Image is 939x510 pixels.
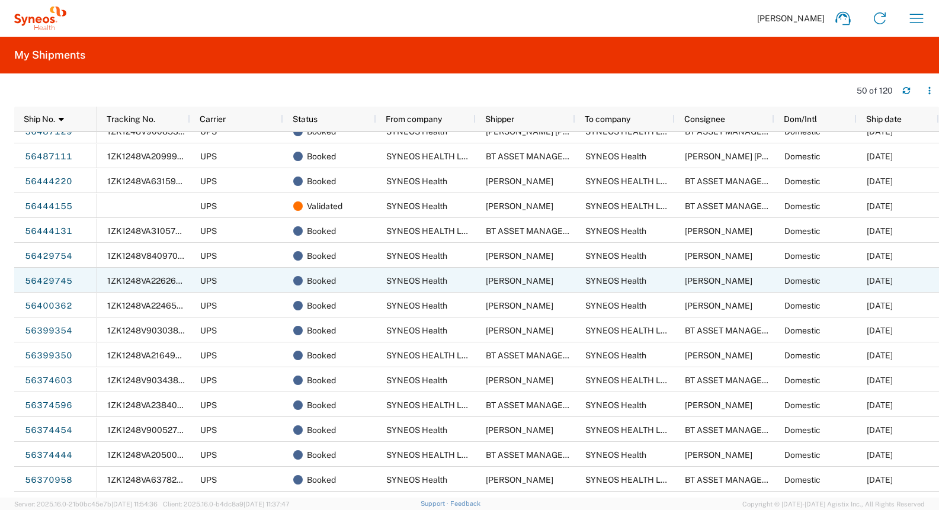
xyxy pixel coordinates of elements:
span: 1ZK1248VA238407819 [107,400,196,410]
span: SYNEOS Health [386,301,447,310]
span: UPS [200,226,217,236]
span: Hope Stein [685,351,752,360]
span: SYNEOS Health [386,326,447,335]
span: Domestic [784,475,821,485]
a: 56487129 [24,122,73,141]
span: Domestic [784,201,821,211]
span: Booked [307,144,336,169]
span: 08/01/2025 [867,425,893,435]
span: UPS [200,400,217,410]
span: 08/01/2025 [867,376,893,385]
span: BT ASSET MANAGEMENT [486,152,587,161]
span: Domestic [784,276,821,286]
span: 1ZK1248VA226269901 [107,276,196,286]
span: Domestic [784,301,821,310]
span: April Tucker [486,376,553,385]
span: 08/08/2025 [867,201,893,211]
span: 1ZK1248V8409709815 [107,251,197,261]
span: SYNEOS HEALTH LLC [585,376,671,385]
span: Booked [307,368,336,393]
span: SYNEOS Health [585,351,646,360]
span: Ship No. [24,114,55,124]
span: SYNEOS HEALTH LLC [386,152,472,161]
span: Domestic [784,152,821,161]
span: Tracking No. [107,114,155,124]
span: 1ZK1248V9034389424 [107,376,199,385]
span: 1ZK1248VA216490190 [107,351,195,360]
span: 08/13/2025 [867,177,893,186]
a: 56370958 [24,470,73,489]
span: SYNEOS HEALTH LLC [386,226,472,236]
span: [PERSON_NAME] [757,13,825,24]
span: UPS [200,201,217,211]
span: Booked [307,418,336,442]
span: BT ASSET MANAGEMENT [486,400,587,410]
span: BT ASSET MANAGEMENT [685,326,786,335]
span: To company [585,114,630,124]
span: Eric Suen [486,475,553,485]
span: SYNEOS Health [386,276,447,286]
span: 1ZK1248VA631592893 [107,177,197,186]
span: BT ASSET MANAGEMENT [685,177,786,186]
span: Hope Stein [486,326,553,335]
span: SYNEOS Health [585,301,646,310]
span: Domestic [784,177,821,186]
span: Booked [307,442,336,467]
span: BT ASSET MANAGEMENT [486,351,587,360]
span: SYNEOS Health [386,376,447,385]
span: 1ZK1248V9005275459 [107,425,198,435]
span: Domestic [784,226,821,236]
span: BT ASSET MANAGEMENT [685,425,786,435]
a: 56429745 [24,271,73,290]
span: SYNEOS Health [585,251,646,261]
span: SYNEOS HEALTH LLC [585,177,671,186]
span: SYNEOS HEALTH LLC [585,425,671,435]
a: 56487111 [24,147,73,166]
span: SYNEOS HEALTH LLC [386,450,472,460]
span: 08/05/2025 [867,326,893,335]
span: SYNEOS Health [386,475,447,485]
span: SYNEOS Health [386,177,447,186]
a: 56399354 [24,321,73,340]
span: Mia Johnson [685,226,752,236]
span: UPS [200,301,217,310]
a: 56374444 [24,445,73,464]
span: Server: 2025.16.0-21b0bc45e7b [14,501,158,508]
span: SYNEOS HEALTH LLC [585,475,671,485]
span: 1ZK1248VA310575572 [107,226,196,236]
span: Carl Sumpter [685,251,752,261]
span: UPS [200,251,217,261]
span: SYNEOS Health [585,226,646,236]
span: 08/18/2025 [867,276,893,286]
span: Booked [307,343,336,368]
span: BT ASSET MANAGEMENT [685,201,786,211]
a: 56444155 [24,197,73,216]
span: Copyright © [DATE]-[DATE] Agistix Inc., All Rights Reserved [742,499,925,509]
span: SYNEOS Health [585,276,646,286]
span: UPS [200,450,217,460]
span: [DATE] 11:37:47 [243,501,290,508]
span: SYNEOS HEALTH LLC [585,201,671,211]
span: Gregg Campbell [486,425,553,435]
span: Domestic [784,376,821,385]
span: Ship date [866,114,902,124]
span: SYNEOS HEALTH LLC [386,400,472,410]
span: Domestic [784,326,821,335]
span: UPS [200,326,217,335]
span: McKenna Gramoll [685,152,822,161]
span: Olena Kucheruk [486,251,553,261]
span: SYNEOS HEALTH LLC [386,351,472,360]
span: Client: 2025.16.0-b4dc8a9 [163,501,290,508]
span: Jillian Brooks [486,301,553,310]
span: Domestic [784,425,821,435]
span: Consignee [684,114,725,124]
span: 08/01/2025 [867,450,893,460]
a: 56429754 [24,246,73,265]
span: Booked [307,243,336,268]
span: Booked [307,268,336,293]
span: Mia Johnson [486,201,553,211]
span: 1ZK1248VA637820358 [107,475,198,485]
span: UPS [200,425,217,435]
span: [DATE] 11:54:36 [111,501,158,508]
span: Status [293,114,318,124]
